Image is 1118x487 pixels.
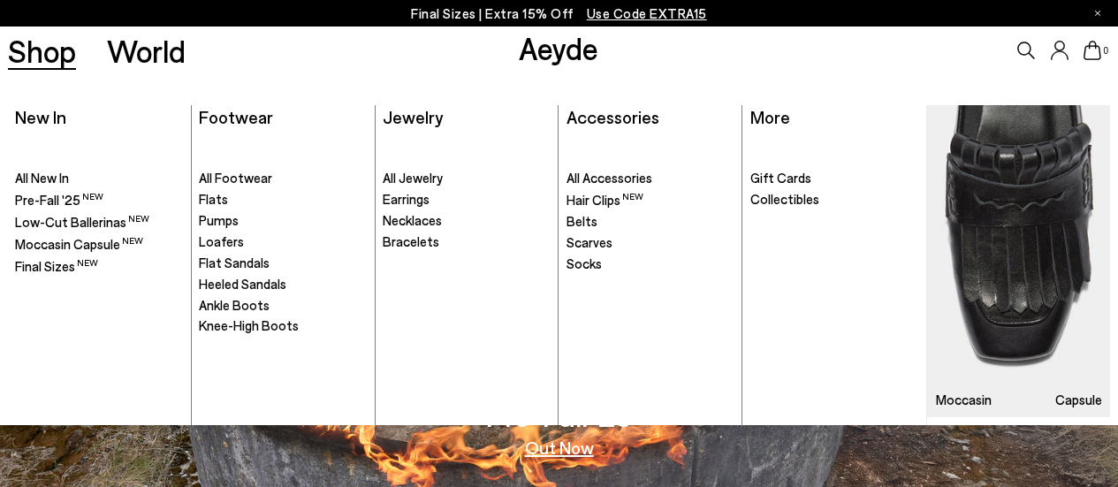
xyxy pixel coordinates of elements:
a: Accessories [567,106,659,127]
span: Necklaces [383,212,442,228]
a: Low-Cut Ballerinas [15,213,182,232]
span: Bracelets [383,233,439,249]
span: All Jewelry [383,170,443,186]
h3: Capsule [1055,393,1102,407]
span: Belts [567,213,597,229]
span: All Footwear [199,170,272,186]
a: Knee-High Boots [199,317,366,335]
a: Moccasin Capsule [927,105,1110,417]
span: Collectibles [750,191,819,207]
a: Collectibles [750,191,918,209]
span: Socks [567,255,602,271]
a: All Footwear [199,170,366,187]
h3: Moccasin [936,393,992,407]
a: Belts [567,213,734,231]
span: Gift Cards [750,170,811,186]
a: Jewelry [383,106,443,127]
a: Ankle Boots [199,297,366,315]
a: Shop [8,35,76,66]
a: Heeled Sandals [199,276,366,293]
a: 0 [1084,41,1101,60]
a: Flat Sandals [199,255,366,272]
a: Pre-Fall '25 [15,191,182,209]
span: Final Sizes [15,258,98,274]
a: Earrings [383,191,550,209]
a: Pumps [199,212,366,230]
img: Mobile_e6eede4d-78b8-4bd1-ae2a-4197e375e133_900x.jpg [927,105,1110,417]
a: All Accessories [567,170,734,187]
span: Ankle Boots [199,297,270,313]
a: New In [15,106,66,127]
span: Heeled Sandals [199,276,286,292]
a: Aeyde [519,29,598,66]
span: Loafers [199,233,244,249]
span: Navigate to /collections/ss25-final-sizes [587,5,707,21]
a: Flats [199,191,366,209]
p: Final Sizes | Extra 15% Off [411,3,707,25]
span: Pre-Fall '25 [15,192,103,208]
a: All Jewelry [383,170,550,187]
span: Knee-High Boots [199,317,299,333]
span: Low-Cut Ballerinas [15,214,149,230]
span: 0 [1101,46,1110,56]
a: Scarves [567,234,734,252]
a: Moccasin Capsule [15,235,182,254]
a: Out Now [525,438,594,456]
a: Hair Clips [567,191,734,209]
span: Pumps [199,212,239,228]
span: Flat Sandals [199,255,270,270]
h3: Pre-Fall '25 [486,399,633,430]
span: All Accessories [567,170,652,186]
span: Moccasin Capsule [15,236,143,252]
a: More [750,106,790,127]
span: Scarves [567,234,612,250]
a: Gift Cards [750,170,918,187]
span: Hair Clips [567,192,643,208]
a: All New In [15,170,182,187]
span: All New In [15,170,69,186]
a: Loafers [199,233,366,251]
a: Final Sizes [15,257,182,276]
a: World [107,35,186,66]
a: Necklaces [383,212,550,230]
span: Flats [199,191,228,207]
a: Bracelets [383,233,550,251]
span: Earrings [383,191,430,207]
a: Socks [567,255,734,273]
a: Footwear [199,106,273,127]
